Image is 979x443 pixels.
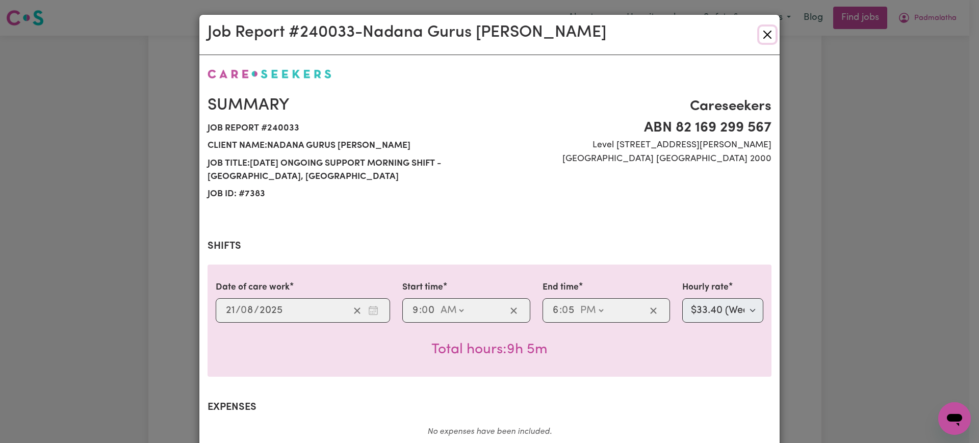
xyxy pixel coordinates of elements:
[208,120,483,137] span: Job report # 240033
[938,402,971,435] iframe: Button to launch messaging window
[682,281,729,294] label: Hourly rate
[496,96,771,117] span: Careseekers
[241,303,254,318] input: --
[349,303,365,318] button: Clear date
[208,240,771,252] h2: Shifts
[216,281,290,294] label: Date of care work
[427,428,552,436] em: No expenses have been included.
[431,343,548,357] span: Total hours worked: 9 hours 5 minutes
[496,117,771,139] span: ABN 82 169 299 567
[559,305,562,316] span: :
[496,152,771,166] span: [GEOGRAPHIC_DATA] [GEOGRAPHIC_DATA] 2000
[208,96,483,115] h2: Summary
[422,303,435,318] input: --
[365,303,381,318] button: Enter the date of care work
[208,23,606,42] h2: Job Report # 240033 - Nadana Gurus [PERSON_NAME]
[422,305,428,316] span: 0
[241,305,247,316] span: 0
[543,281,579,294] label: End time
[208,137,483,154] span: Client name: Nadana Gurus [PERSON_NAME]
[552,303,559,318] input: --
[259,303,283,318] input: ----
[208,186,483,203] span: Job ID: # 7383
[562,303,575,318] input: --
[208,401,771,413] h2: Expenses
[419,305,422,316] span: :
[208,69,331,79] img: Careseekers logo
[562,305,568,316] span: 0
[208,155,483,186] span: Job title: [DATE] Ongoing Support Morning Shift - [GEOGRAPHIC_DATA], [GEOGRAPHIC_DATA]
[225,303,236,318] input: --
[402,281,443,294] label: Start time
[412,303,419,318] input: --
[236,305,241,316] span: /
[254,305,259,316] span: /
[759,27,776,43] button: Close
[496,139,771,152] span: Level [STREET_ADDRESS][PERSON_NAME]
